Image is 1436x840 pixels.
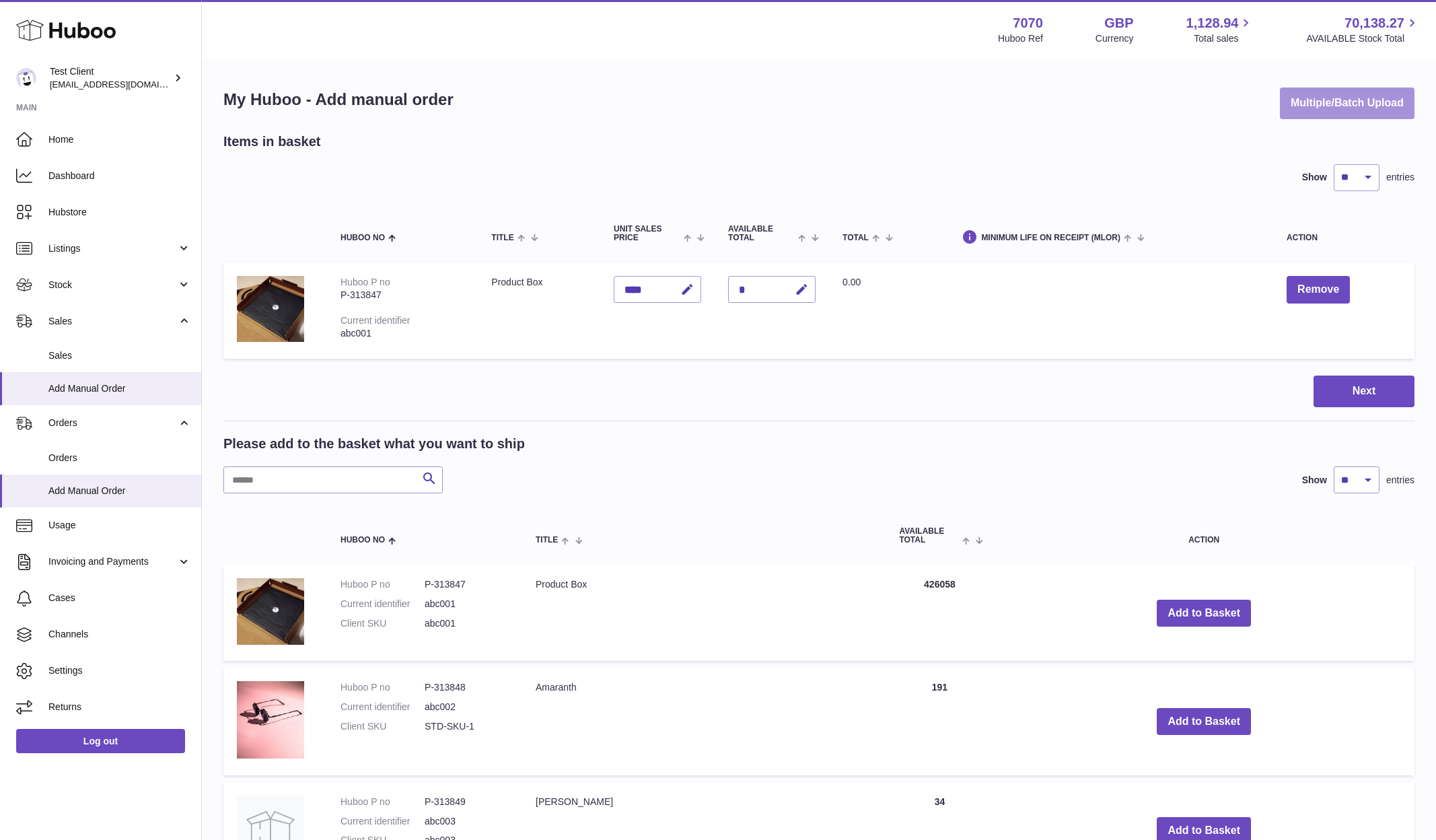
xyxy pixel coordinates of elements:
[842,234,869,242] span: Total
[223,435,525,453] h2: Please add to the basket what you want to ship
[425,701,509,713] dd: abc002
[48,628,191,641] span: Channels
[223,133,321,151] h2: Items in basket
[899,527,959,545] span: AVAILABLE Total
[340,315,410,326] div: Current identifier
[48,349,191,362] span: Sales
[1306,14,1420,45] a: 70,138.27 AVAILABLE Stock Total
[1287,276,1350,304] button: Remove
[728,225,795,242] span: AVAILABLE Total
[237,276,304,342] img: Product Box
[998,32,1043,45] div: Huboo Ref
[491,234,513,242] span: Title
[340,536,385,545] span: Huboo no
[48,452,191,464] span: Orders
[223,89,454,110] h1: My Huboo - Add manual order
[1013,14,1043,32] strong: 7070
[1104,14,1133,32] strong: GBP
[425,578,509,591] dd: P-313847
[340,681,425,694] dt: Huboo P no
[522,565,886,661] td: Product Box
[1096,32,1134,45] div: Currency
[536,536,558,545] span: Title
[614,225,680,242] span: Unit Sales Price
[425,796,509,808] dd: P-313849
[340,289,464,302] div: P-313847
[1386,171,1414,184] span: entries
[48,315,177,328] span: Sales
[1287,234,1401,242] div: Action
[48,206,191,219] span: Hubstore
[886,565,993,661] td: 426058
[50,65,171,91] div: Test Client
[340,720,425,733] dt: Client SKU
[425,598,509,610] dd: abc001
[237,578,304,644] img: Product Box
[340,617,425,630] dt: Client SKU
[48,242,177,255] span: Listings
[1386,474,1414,487] span: entries
[425,720,509,733] dd: STD-SKU-1
[237,681,304,758] img: Amaranth
[48,555,177,568] span: Invoicing and Payments
[50,79,198,90] span: [EMAIL_ADDRESS][DOMAIN_NAME]
[340,578,425,591] dt: Huboo P no
[425,815,509,828] dd: abc003
[842,277,861,287] span: 0.00
[1186,14,1254,45] a: 1,128.94 Total sales
[1194,32,1254,45] span: Total sales
[886,668,993,775] td: 191
[425,681,509,694] dd: P-313848
[48,664,191,677] span: Settings
[522,668,886,775] td: Amaranth
[478,262,600,359] td: Product Box
[16,729,185,753] a: Log out
[340,796,425,808] dt: Huboo P no
[1306,32,1420,45] span: AVAILABLE Stock Total
[340,327,464,340] div: abc001
[48,279,177,291] span: Stock
[48,170,191,182] span: Dashboard
[1314,376,1414,407] button: Next
[48,382,191,395] span: Add Manual Order
[981,234,1120,242] span: Minimum Life On Receipt (MLOR)
[1302,171,1327,184] label: Show
[993,514,1414,558] th: Action
[1186,14,1239,32] span: 1,128.94
[16,68,36,88] img: QATestClientTwo@hubboo.co.uk
[340,234,385,242] span: Huboo no
[1157,708,1251,736] button: Add to Basket
[340,701,425,713] dt: Current identifier
[340,815,425,828] dt: Current identifier
[425,617,509,630] dd: abc001
[48,701,191,713] span: Returns
[1302,474,1327,487] label: Show
[48,133,191,146] span: Home
[48,485,191,497] span: Add Manual Order
[340,277,390,287] div: Huboo P no
[48,592,191,604] span: Cases
[48,519,191,532] span: Usage
[1344,14,1404,32] span: 70,138.27
[340,598,425,610] dt: Current identifier
[1157,600,1251,627] button: Add to Basket
[48,417,177,429] span: Orders
[1280,87,1414,119] button: Multiple/Batch Upload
